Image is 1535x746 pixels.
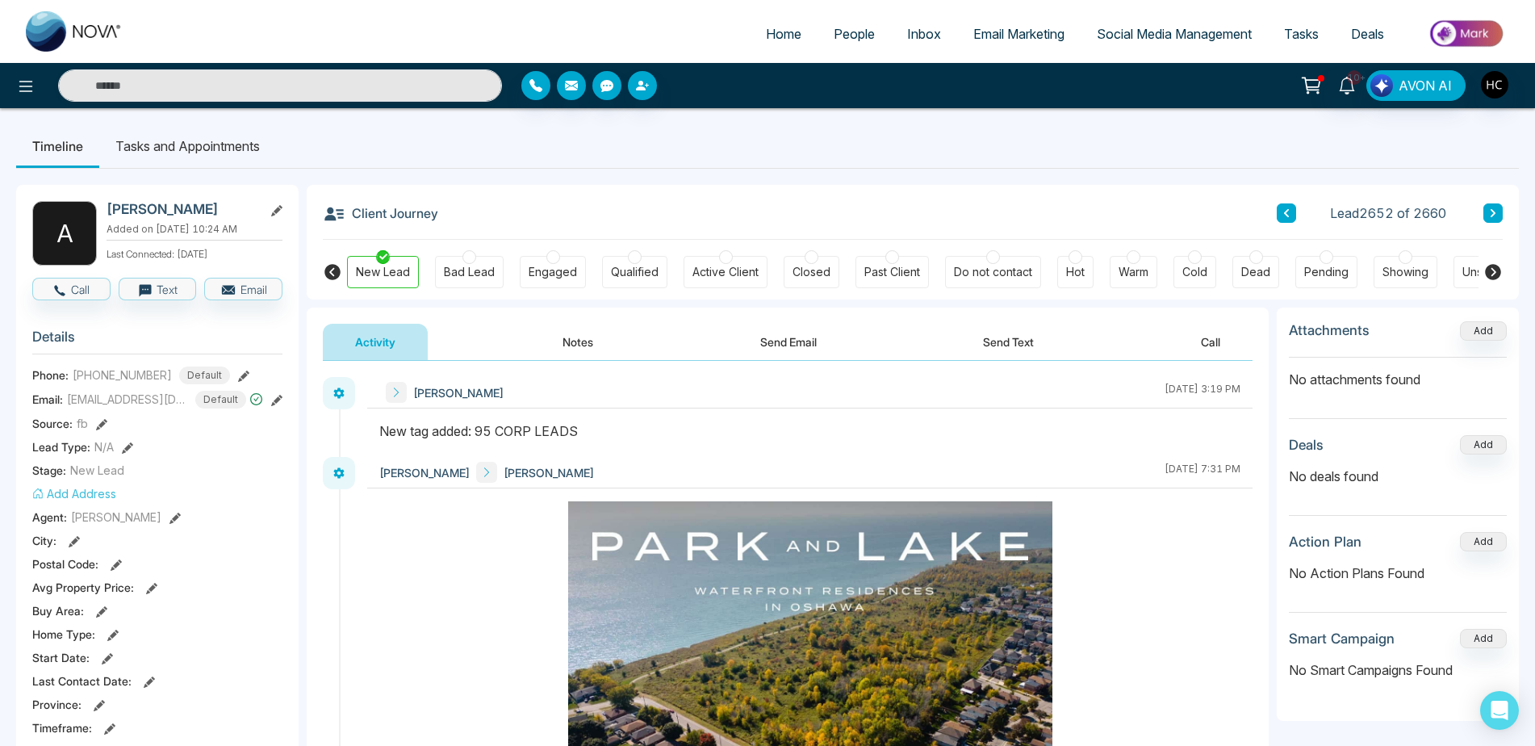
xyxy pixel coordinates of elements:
span: Inbox [907,26,941,42]
button: Activity [323,324,428,360]
h2: [PERSON_NAME] [107,201,257,217]
div: Bad Lead [444,264,495,280]
span: People [834,26,875,42]
h3: Client Journey [323,201,438,225]
div: Do not contact [954,264,1032,280]
h3: Smart Campaign [1289,631,1395,647]
span: Avg Property Price : [32,579,134,596]
h3: Deals [1289,437,1324,453]
div: Closed [793,264,830,280]
a: Home [750,19,818,49]
span: Lead Type: [32,438,90,455]
div: Engaged [529,264,577,280]
span: Agent: [32,509,67,526]
a: 10+ [1328,70,1366,98]
a: Social Media Management [1081,19,1268,49]
span: Social Media Management [1097,26,1252,42]
div: A [32,201,97,266]
h3: Details [32,329,282,354]
span: Email: [32,391,63,408]
span: Default [179,367,230,384]
button: Add [1460,321,1507,341]
button: Email [204,278,282,300]
span: fb [77,415,88,432]
span: Phone: [32,367,69,383]
p: No attachments found [1289,358,1507,389]
button: Add [1460,629,1507,648]
span: [PERSON_NAME] [379,464,470,481]
span: N/A [94,438,114,455]
div: Unspecified [1462,264,1527,280]
button: Add [1460,435,1507,455]
img: Nova CRM Logo [26,11,123,52]
p: No Action Plans Found [1289,564,1507,583]
span: Home [766,26,801,42]
span: New Lead [70,462,124,479]
span: Add [1460,323,1507,337]
button: Add Address [32,485,116,502]
li: Tasks and Appointments [99,124,276,168]
button: Text [119,278,197,300]
span: Deals [1351,26,1384,42]
button: Send Text [951,324,1066,360]
span: Start Date : [32,649,90,666]
div: Pending [1304,264,1349,280]
h3: Action Plan [1289,534,1361,550]
span: Postal Code : [32,555,98,572]
button: Add [1460,532,1507,551]
div: Qualified [611,264,659,280]
button: AVON AI [1366,70,1466,101]
div: Open Intercom Messenger [1480,691,1519,730]
a: Inbox [891,19,957,49]
span: Province : [32,696,82,713]
button: Call [32,278,111,300]
div: New Lead [356,264,410,280]
div: Past Client [864,264,920,280]
a: People [818,19,891,49]
div: Cold [1182,264,1207,280]
a: Email Marketing [957,19,1081,49]
div: Active Client [692,264,759,280]
span: Buy Area : [32,602,84,619]
span: Source: [32,415,73,432]
div: [DATE] 7:31 PM [1165,462,1240,483]
span: City : [32,532,56,549]
span: [PERSON_NAME] [71,509,161,526]
h3: Attachments [1289,322,1370,338]
span: 10+ [1347,70,1361,85]
span: Tasks [1284,26,1319,42]
span: [PHONE_NUMBER] [73,367,172,383]
span: Timeframe : [32,719,92,736]
span: AVON AI [1399,76,1452,95]
p: Last Connected: [DATE] [107,244,282,262]
span: [PERSON_NAME] [413,384,504,401]
img: Lead Flow [1370,74,1393,97]
span: Email Marketing [973,26,1064,42]
div: [DATE] 3:19 PM [1165,382,1240,403]
p: Added on [DATE] 10:24 AM [107,222,282,237]
div: Hot [1066,264,1085,280]
li: Timeline [16,124,99,168]
span: Home Type : [32,626,95,643]
span: [PERSON_NAME] [504,464,594,481]
div: Warm [1119,264,1148,280]
img: Market-place.gif [1408,15,1525,52]
span: Last Contact Date : [32,673,132,689]
div: Dead [1241,264,1270,280]
button: Call [1169,324,1253,360]
span: Lead 2652 of 2660 [1330,203,1446,223]
p: No Smart Campaigns Found [1289,660,1507,680]
span: [EMAIL_ADDRESS][DOMAIN_NAME] [67,391,188,408]
div: Showing [1382,264,1428,280]
span: Default [195,391,246,409]
button: Notes [530,324,625,360]
p: No deals found [1289,467,1507,486]
a: Deals [1335,19,1400,49]
img: User Avatar [1481,71,1508,98]
a: Tasks [1268,19,1335,49]
button: Send Email [728,324,849,360]
span: Stage: [32,462,66,479]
